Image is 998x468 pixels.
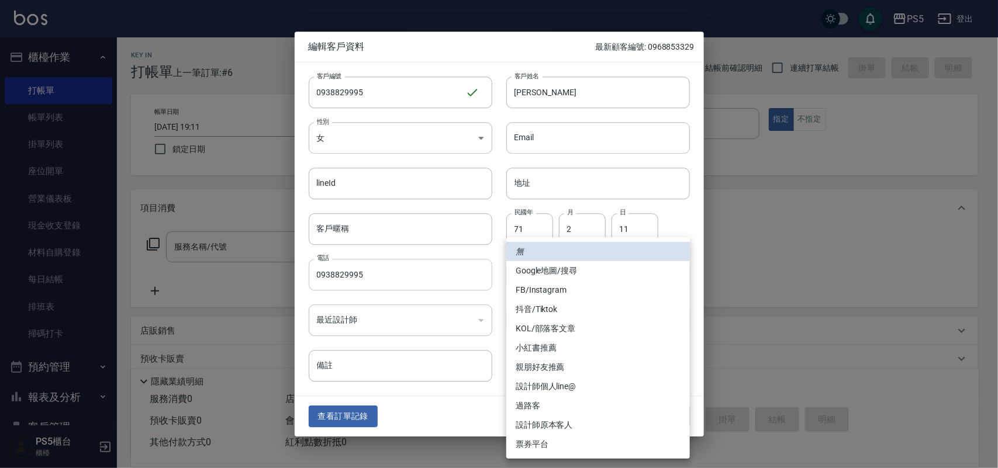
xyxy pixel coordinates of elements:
[506,338,690,358] li: 小紅書推薦
[506,377,690,396] li: 設計師個人line@
[506,358,690,377] li: 親朋好友推薦
[506,415,690,435] li: 設計師原本客人
[506,261,690,280] li: Google地圖/搜尋
[506,300,690,319] li: 抖音/Tiktok
[506,280,690,300] li: FB/Instagram
[506,396,690,415] li: 過路客
[516,245,524,258] em: 無
[506,319,690,338] li: KOL/部落客文章
[506,435,690,454] li: 票券平台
